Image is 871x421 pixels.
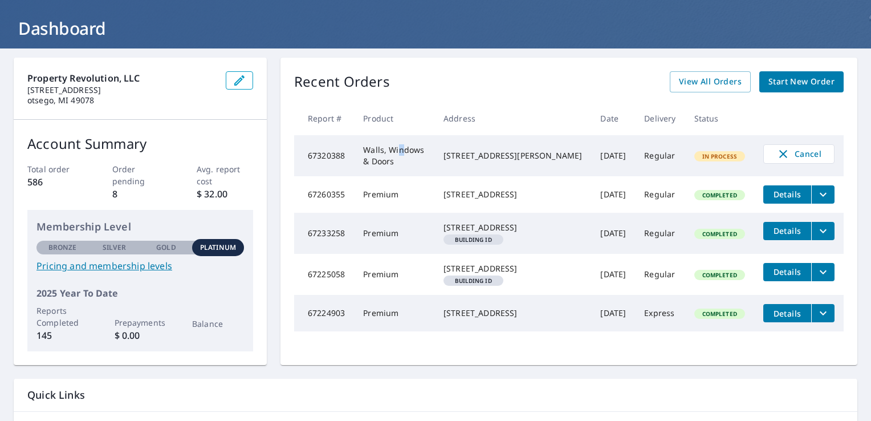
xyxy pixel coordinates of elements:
p: Account Summary [27,133,253,154]
div: [STREET_ADDRESS] [443,222,582,233]
span: Details [770,225,804,236]
button: detailsBtn-67233258 [763,222,811,240]
th: Product [354,102,434,135]
p: Quick Links [27,388,844,402]
a: Start New Order [759,71,844,92]
td: Regular [635,213,685,254]
td: [DATE] [591,254,635,295]
td: 67233258 [294,213,354,254]
span: Details [770,266,804,277]
button: detailsBtn-67260355 [763,185,811,204]
p: Total order [27,163,84,175]
td: Regular [635,254,685,295]
th: Address [434,102,591,135]
th: Status [685,102,755,135]
th: Date [591,102,635,135]
p: Gold [156,242,176,253]
span: Cancel [775,147,823,161]
button: Cancel [763,144,835,164]
td: 67260355 [294,176,354,213]
span: Details [770,308,804,319]
p: 586 [27,175,84,189]
p: 2025 Year To Date [36,286,244,300]
p: Balance [192,318,244,330]
span: Completed [695,271,744,279]
p: $ 0.00 [115,329,166,342]
p: Prepayments [115,317,166,329]
button: filesDropdownBtn-67260355 [811,185,835,204]
p: Bronze [48,242,77,253]
span: Details [770,189,804,200]
p: Membership Level [36,219,244,234]
span: View All Orders [679,75,742,89]
p: Reports Completed [36,305,88,329]
span: Completed [695,310,744,318]
button: filesDropdownBtn-67233258 [811,222,835,240]
td: Express [635,295,685,331]
em: Building ID [455,278,492,284]
p: $ 32.00 [197,187,253,201]
div: [STREET_ADDRESS][PERSON_NAME] [443,150,582,161]
td: [DATE] [591,295,635,331]
td: Regular [635,135,685,176]
p: otsego, MI 49078 [27,95,217,106]
td: 67224903 [294,295,354,331]
h1: Dashboard [14,17,857,40]
div: [STREET_ADDRESS] [443,307,582,319]
button: filesDropdownBtn-67224903 [811,304,835,322]
td: 67225058 [294,254,354,295]
td: Premium [354,176,434,213]
span: Completed [695,191,744,199]
td: Premium [354,213,434,254]
em: Building ID [455,237,492,242]
span: Completed [695,230,744,238]
p: Order pending [112,163,169,187]
th: Report # [294,102,354,135]
td: Regular [635,176,685,213]
div: [STREET_ADDRESS] [443,263,582,274]
p: 8 [112,187,169,201]
p: [STREET_ADDRESS] [27,85,217,95]
p: Platinum [200,242,236,253]
div: [STREET_ADDRESS] [443,189,582,200]
th: Delivery [635,102,685,135]
a: Pricing and membership levels [36,259,244,273]
td: [DATE] [591,135,635,176]
td: 67320388 [294,135,354,176]
td: Premium [354,295,434,331]
p: Silver [103,242,127,253]
p: 145 [36,329,88,342]
p: Recent Orders [294,71,390,92]
td: [DATE] [591,176,635,213]
td: [DATE] [591,213,635,254]
td: Premium [354,254,434,295]
button: detailsBtn-67224903 [763,304,811,322]
span: In Process [695,152,744,160]
a: View All Orders [670,71,751,92]
button: filesDropdownBtn-67225058 [811,263,835,281]
p: Property Revolution, LLC [27,71,217,85]
td: Walls, Windows & Doors [354,135,434,176]
p: Avg. report cost [197,163,253,187]
button: detailsBtn-67225058 [763,263,811,281]
span: Start New Order [768,75,835,89]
